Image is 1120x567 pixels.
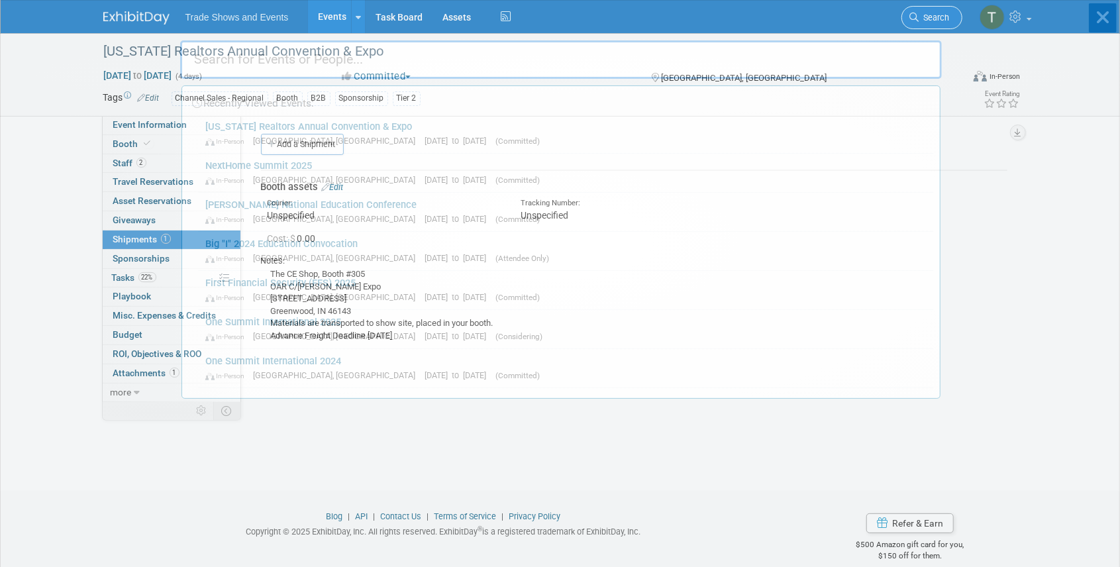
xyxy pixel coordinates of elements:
[253,292,422,302] span: [GEOGRAPHIC_DATA], [GEOGRAPHIC_DATA]
[425,331,493,341] span: [DATE] to [DATE]
[495,371,540,380] span: (Committed)
[205,372,250,380] span: In-Person
[199,232,933,270] a: Big "I" 2024 Education Convocation In-Person [GEOGRAPHIC_DATA], [GEOGRAPHIC_DATA] [DATE] to [DATE...
[205,333,250,341] span: In-Person
[189,86,933,115] div: Recently Viewed Events:
[180,40,942,79] input: Search for Events or People...
[205,215,250,224] span: In-Person
[205,137,250,146] span: In-Person
[425,253,493,263] span: [DATE] to [DATE]
[425,136,493,146] span: [DATE] to [DATE]
[425,175,493,185] span: [DATE] to [DATE]
[253,253,422,263] span: [GEOGRAPHIC_DATA], [GEOGRAPHIC_DATA]
[425,292,493,302] span: [DATE] to [DATE]
[253,214,422,224] span: [GEOGRAPHIC_DATA], [GEOGRAPHIC_DATA]
[199,310,933,348] a: One Summit International 2025 In-Person [GEOGRAPHIC_DATA], [GEOGRAPHIC_DATA] [DATE] to [DATE] (Co...
[425,370,493,380] span: [DATE] to [DATE]
[205,293,250,302] span: In-Person
[495,332,542,341] span: (Considering)
[495,215,540,224] span: (Committed)
[199,154,933,192] a: NextHome Summit 2025 In-Person [GEOGRAPHIC_DATA], [GEOGRAPHIC_DATA] [DATE] to [DATE] (Committed)
[253,136,422,146] span: [GEOGRAPHIC_DATA], [GEOGRAPHIC_DATA]
[495,254,549,263] span: (Attendee Only)
[495,293,540,302] span: (Committed)
[199,193,933,231] a: [PERSON_NAME] National Education Conference In-Person [GEOGRAPHIC_DATA], [GEOGRAPHIC_DATA] [DATE]...
[205,254,250,263] span: In-Person
[253,175,422,185] span: [GEOGRAPHIC_DATA], [GEOGRAPHIC_DATA]
[199,271,933,309] a: First Financial Security (FFS) 2025 In-Person [GEOGRAPHIC_DATA], [GEOGRAPHIC_DATA] [DATE] to [DAT...
[253,370,422,380] span: [GEOGRAPHIC_DATA], [GEOGRAPHIC_DATA]
[425,214,493,224] span: [DATE] to [DATE]
[495,176,540,185] span: (Committed)
[253,331,422,341] span: [GEOGRAPHIC_DATA], [GEOGRAPHIC_DATA]
[199,115,933,153] a: [US_STATE] Realtors Annual Convention & Expo In-Person [GEOGRAPHIC_DATA], [GEOGRAPHIC_DATA] [DATE...
[199,349,933,387] a: One Summit International 2024 In-Person [GEOGRAPHIC_DATA], [GEOGRAPHIC_DATA] [DATE] to [DATE] (Co...
[205,176,250,185] span: In-Person
[495,136,540,146] span: (Committed)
